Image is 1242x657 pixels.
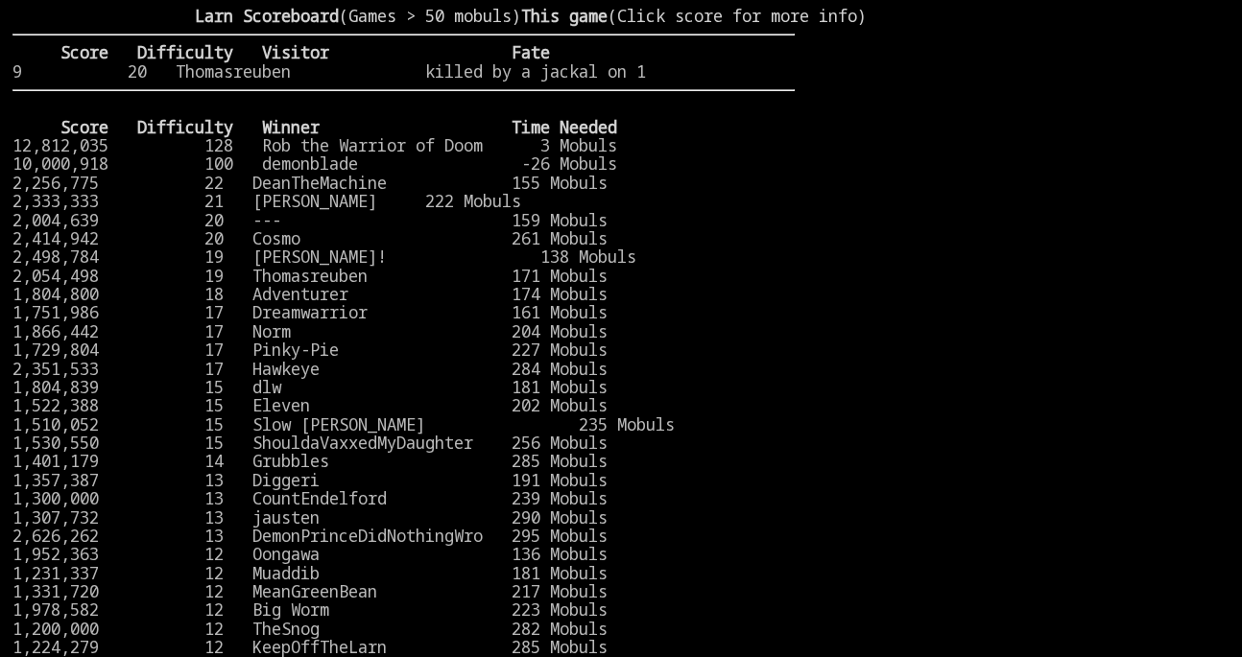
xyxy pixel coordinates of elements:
[12,301,608,323] a: 1,751,986 17 Dreamwarrior 161 Mobuls
[12,432,608,454] a: 1,530,550 15 ShouldaVaxxedMyDaughter 256 Mobuls
[12,227,608,249] a: 2,414,942 20 Cosmo 261 Mobuls
[12,283,608,305] a: 1,804,800 18 Adventurer 174 Mobuls
[12,7,795,624] larn: (Games > 50 mobuls) (Click score for more info) Click on a score for more information ---- Reload...
[12,265,608,287] a: 2,054,498 19 Thomasreuben 171 Mobuls
[12,487,608,509] a: 1,300,000 13 CountEndelford 239 Mobuls
[12,562,608,584] a: 1,231,337 12 Muaddib 181 Mobuls
[60,41,550,63] b: Score Difficulty Visitor Fate
[12,506,608,528] a: 1,307,732 13 jausten 290 Mobuls
[12,450,608,472] a: 1,401,179 14 Grubbles 285 Mobuls
[12,339,608,361] a: 1,729,804 17 Pinky-Pie 227 Mobuls
[60,116,617,138] b: Score Difficulty Winner Time Needed
[12,543,608,565] a: 1,952,363 12 Oongawa 136 Mobuls
[12,413,675,435] a: 1,510,052 15 Slow [PERSON_NAME] 235 Mobuls
[12,172,608,194] a: 2,256,775 22 DeanTheMachine 155 Mobuls
[12,209,608,231] a: 2,004,639 20 --- 159 Mobuls
[12,394,608,416] a: 1,522,388 15 Eleven 202 Mobuls
[12,134,617,156] a: 12,812,035 128 Rob the Warrior of Doom 3 Mobuls
[12,598,608,621] a: 1,978,582 12 Big Worm 223 Mobuls
[12,320,608,342] a: 1,866,442 17 Norm 204 Mobuls
[12,525,608,547] a: 2,626,262 13 DemonPrinceDidNothingWro 295 Mobuls
[12,376,608,398] a: 1,804,839 15 dlw 181 Mobuls
[195,5,339,27] b: Larn Scoreboard
[12,60,646,82] a: 9 20 Thomasreuben killed by a jackal on 1
[12,469,608,491] a: 1,357,387 13 Diggeri 191 Mobuls
[12,358,608,380] a: 2,351,533 17 Hawkeye 284 Mobuls
[12,618,608,640] a: 1,200,000 12 TheSnog 282 Mobuls
[12,190,521,212] a: 2,333,333 21 [PERSON_NAME] 222 Mobuls
[12,153,617,175] a: 10,000,918 100 demonblade -26 Mobuls
[12,580,608,602] a: 1,331,720 12 MeanGreenBean 217 Mobuls
[521,5,608,27] b: This game
[12,246,636,268] a: 2,498,784 19 [PERSON_NAME]! 138 Mobuls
